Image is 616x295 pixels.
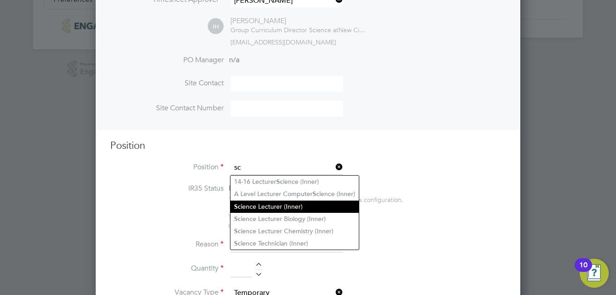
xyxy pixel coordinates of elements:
[110,55,224,65] label: PO Manager
[230,176,359,188] li: 14-16 Lecturer ience (Inner)
[230,201,359,213] li: ience Lecturer (Inner)
[229,184,303,193] span: Disabled for this client.
[208,19,224,34] span: IH
[110,184,224,193] label: IR35 Status
[234,227,241,235] b: Sc
[230,38,336,46] span: [EMAIL_ADDRESS][DOMAIN_NAME]
[110,103,224,113] label: Site Contact Number
[110,162,224,172] label: Position
[234,203,241,211] b: Sc
[230,16,367,26] div: [PERSON_NAME]
[313,190,319,198] b: Sc
[110,240,224,249] label: Reason
[228,213,351,229] span: The status determination for this position can be updated after creating the vacancy
[579,265,587,277] div: 10
[234,215,241,223] b: Sc
[230,213,359,225] li: ience Lecturer Biology (Inner)
[231,161,343,175] input: Search for...
[230,26,367,34] div: New City College Limited
[230,188,359,200] li: A Level Lecturer Computer ience (Inner)
[276,178,283,186] b: Sc
[110,139,506,152] h3: Position
[580,259,609,288] button: Open Resource Center, 10 new notifications
[110,79,224,88] label: Site Contact
[230,237,359,250] li: ience Technician (Inner)
[234,240,241,247] b: Sc
[229,55,240,64] span: n/a
[230,26,338,34] span: Group Curriculum Director Science at
[230,225,359,237] li: ience Lecturer Chemistry (Inner)
[110,264,224,273] label: Quantity
[229,193,403,204] div: This feature can be enabled under this client's configuration.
